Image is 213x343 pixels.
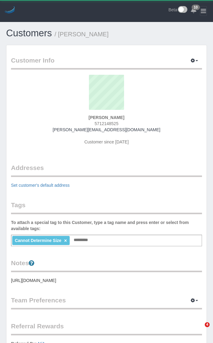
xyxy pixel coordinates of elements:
[11,277,202,283] pre: [URL][DOMAIN_NAME]
[11,56,202,70] legend: Customer Info
[55,31,109,38] small: / [PERSON_NAME]
[192,322,207,337] iframe: Intercom live chat
[11,258,202,272] legend: Notes
[192,5,200,10] span: 10
[11,163,202,177] legend: Addresses
[84,139,129,144] span: Customer since [DATE]
[11,219,202,232] label: To attach a special tag to this Customer, type a tag name and press enter or select from availabl...
[177,6,187,14] img: New interface
[168,6,187,14] a: Beta
[89,115,124,120] strong: [PERSON_NAME]
[6,28,52,38] a: Customers
[95,121,119,126] span: 5712148525
[205,322,210,327] span: 4
[11,183,70,188] a: Set customer's default address
[11,322,202,335] legend: Referral Rewards
[53,127,160,132] a: [PERSON_NAME][EMAIL_ADDRESS][DOMAIN_NAME]
[15,238,61,243] span: Cannot Determine Size
[64,238,67,243] a: ×
[190,6,197,15] a: 10
[4,6,16,15] img: Automaid Logo
[11,200,202,214] legend: Tags
[11,296,202,309] legend: Team Preferences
